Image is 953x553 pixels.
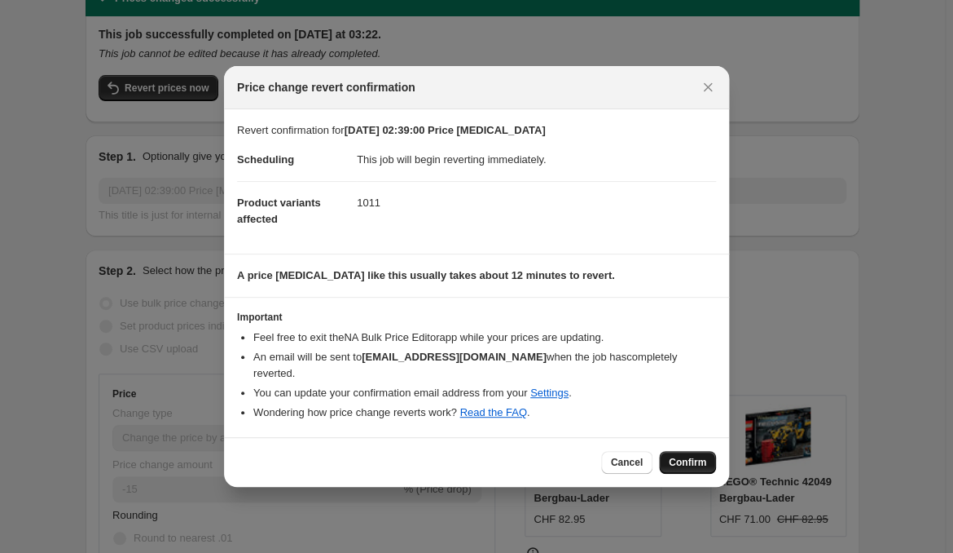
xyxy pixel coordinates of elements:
[357,139,716,181] dd: This job will begin reverting immediately.
[253,385,716,401] li: You can update your confirmation email address from your .
[237,79,415,95] span: Price change revert confirmation
[357,181,716,224] dd: 1011
[611,456,643,469] span: Cancel
[253,330,716,346] li: Feel free to exit the NA Bulk Price Editor app while your prices are updating.
[237,153,294,166] span: Scheduling
[362,351,547,363] b: [EMAIL_ADDRESS][DOMAIN_NAME]
[345,124,546,136] b: [DATE] 02:39:00 Price [MEDICAL_DATA]
[659,451,716,474] button: Confirm
[253,405,716,421] li: Wondering how price change reverts work? .
[530,387,569,399] a: Settings
[601,451,652,474] button: Cancel
[237,269,615,281] b: A price [MEDICAL_DATA] like this usually takes about 12 minutes to revert.
[237,122,716,139] p: Revert confirmation for
[237,197,321,225] span: Product variants affected
[696,76,719,99] button: Close
[237,311,716,324] h3: Important
[253,349,716,382] li: An email will be sent to when the job has completely reverted .
[669,456,706,469] span: Confirm
[459,406,526,418] a: Read the FAQ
